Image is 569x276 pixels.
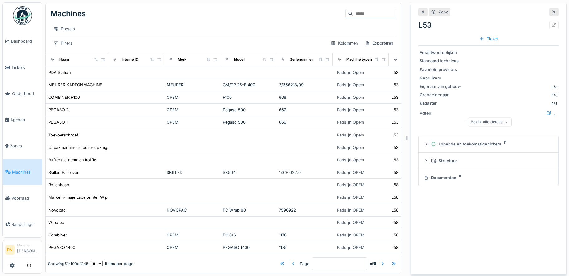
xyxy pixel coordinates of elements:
[420,100,466,106] div: Kadaster
[279,245,330,250] div: 1175
[468,117,512,126] div: Bekijk alle details
[178,57,186,62] div: Merk
[439,9,448,15] div: Zone
[391,69,399,75] div: L53
[167,245,218,250] div: OPEM
[391,245,399,250] div: L58
[223,119,274,125] div: Pegaso 500
[167,207,218,213] div: NOVOPAC
[279,207,330,213] div: 7590922
[3,211,42,237] a: Rapportage
[122,57,138,62] div: Interne ID
[337,145,364,150] div: Padslijn Opem
[13,6,32,25] img: Badge_color-CXgf-gQk.svg
[391,220,399,226] div: L58
[420,75,466,81] div: Gebruikers
[234,57,245,62] div: Model
[48,82,102,88] div: MEURER KARTONMACHINE
[391,94,399,100] div: L53
[391,157,399,163] div: L53
[17,243,40,256] li: [PERSON_NAME]
[337,207,365,213] div: Padslijn OPEM
[3,185,42,211] a: Voorraad
[59,57,69,62] div: Naam
[3,55,42,81] a: Tickets
[544,109,557,117] div: ,
[12,221,40,227] span: Rapportage
[167,119,218,125] div: OPEM
[48,132,78,138] div: Toevoerschroef
[223,94,274,100] div: F100
[3,133,42,159] a: Zones
[391,107,399,113] div: L53
[551,83,557,89] div: n/a
[48,245,75,250] div: PEGASO 1400
[337,232,365,238] div: Padslijn OPEM
[300,261,309,267] div: Page
[10,117,40,123] span: Agenda
[420,110,466,116] div: Adres
[223,232,274,238] div: F100/S
[421,138,556,150] summary: Lopende en toekomstige tickets11
[391,232,399,238] div: L58
[346,57,372,62] div: Machine typen
[431,158,551,164] div: Structuur
[328,39,361,48] div: Kolommen
[167,232,218,238] div: OPEM
[279,232,330,238] div: 1176
[5,245,15,255] li: RV
[420,92,466,98] div: Grondeigenaar
[431,141,551,147] div: Lopende en toekomstige tickets
[223,169,274,175] div: SK504
[279,107,330,113] div: 667
[279,169,330,175] div: 17.CE.022.0
[48,207,66,213] div: Novopac
[51,39,75,48] div: Filters
[337,169,365,175] div: Padslijn OPEM
[167,169,218,175] div: SKILLED
[279,94,330,100] div: 668
[48,261,89,267] div: Showing 51 - 100 of 245
[337,194,365,200] div: Padslijn OPEM
[48,157,96,163] div: Buffersilo gemalen koffie
[420,50,466,55] div: Verantwoordelijken
[362,39,396,48] div: Exporteren
[420,67,466,73] div: Favoriete providers
[290,57,313,62] div: Serienummer
[279,119,330,125] div: 666
[421,155,556,167] summary: Structuur
[48,232,67,238] div: Combiner
[167,82,218,88] div: MEURER
[48,145,123,150] div: Uitpakmachine retour + opzuigsysteem
[370,261,376,267] strong: of 5
[420,83,466,89] div: Eigenaar van gebouw
[48,119,68,125] div: PEGASO 1
[3,81,42,107] a: Onderhoud
[48,107,69,113] div: PEGASO 2
[48,220,64,226] div: Wipotec
[48,182,69,188] div: Rollenbaan
[337,82,364,88] div: Padslijn Opem
[477,35,500,43] div: Ticket
[51,24,78,33] div: Presets
[337,157,364,163] div: Padslijn Opem
[337,182,365,188] div: Padslijn OPEM
[424,175,551,181] div: Documenten
[17,243,40,248] div: Manager
[12,169,40,175] span: Machines
[12,64,40,70] span: Tickets
[469,100,557,106] div: n/a
[391,82,399,88] div: L53
[3,159,42,185] a: Machines
[51,6,86,22] div: Machines
[337,220,365,226] div: Padslijn OPEM
[3,28,42,55] a: Dashboard
[337,119,364,125] div: Padslijn Opem
[223,82,274,88] div: CM/TP 25-B 400
[337,107,364,113] div: Padslijn Opem
[391,182,399,188] div: L58
[223,107,274,113] div: Pegaso 500
[48,94,80,100] div: COMBINER F100
[337,132,364,138] div: Padslijn Opem
[48,194,121,200] div: Markem-Imaje Labelprinter Wipe 2200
